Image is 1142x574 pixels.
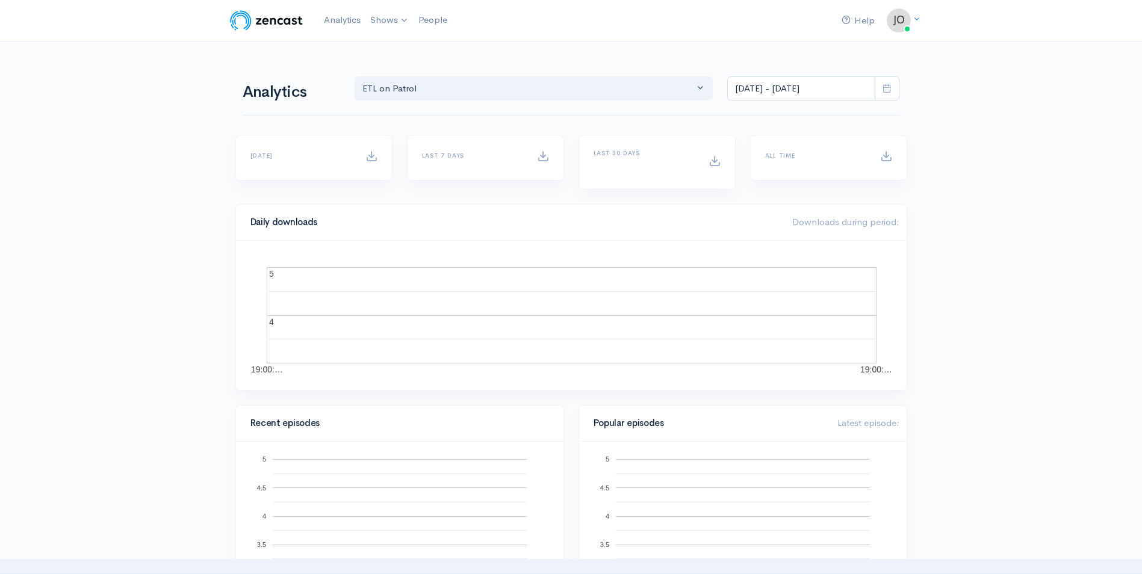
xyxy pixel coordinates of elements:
text: 3.5 [600,541,609,548]
span: Downloads during period: [792,216,899,227]
text: 5 [262,455,265,463]
h4: Recent episodes [250,418,542,428]
a: Help [837,8,880,34]
text: 5 [269,269,274,279]
div: ETL on Patrol [362,82,695,96]
text: 4 [605,513,609,520]
h4: Popular episodes [594,418,823,428]
img: ZenCast Logo [228,8,305,32]
text: 19:00:… [860,365,892,374]
text: 4 [262,513,265,520]
h6: All time [765,152,866,159]
h6: Last 30 days [594,150,694,156]
text: 19:00:… [251,365,283,374]
text: 4.5 [256,484,265,491]
svg: A chart. [250,255,892,375]
text: 4.5 [600,484,609,491]
a: Shows [365,7,414,34]
h1: Analytics [243,84,340,101]
img: ... [887,8,911,32]
text: 4 [269,317,274,327]
h6: [DATE] [250,152,351,159]
text: 5 [605,455,609,463]
button: ETL on Patrol [355,76,713,101]
a: Analytics [319,7,365,33]
h6: Last 7 days [422,152,523,159]
text: 3.5 [256,541,265,548]
h4: Daily downloads [250,217,778,227]
iframe: gist-messenger-bubble-iframe [1101,533,1130,562]
a: People [414,7,452,33]
span: Latest episode: [837,417,899,428]
input: analytics date range selector [727,76,875,101]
